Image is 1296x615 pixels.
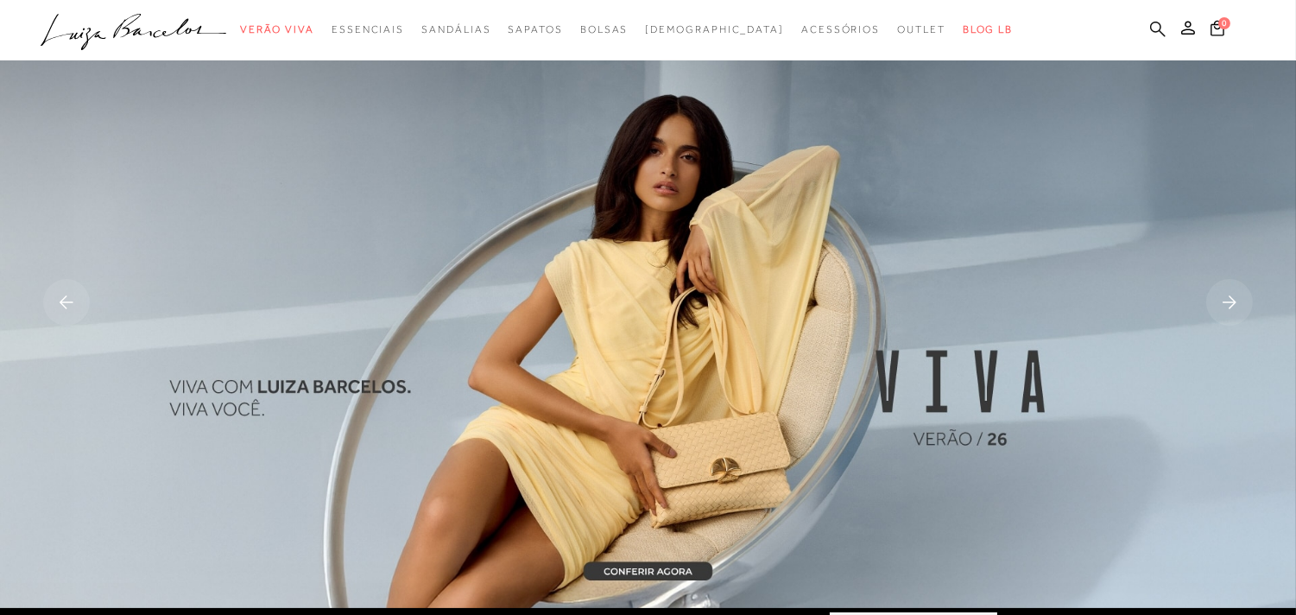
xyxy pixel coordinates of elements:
[421,14,490,46] a: categoryNavScreenReaderText
[508,14,562,46] a: categoryNavScreenReaderText
[801,14,880,46] a: categoryNavScreenReaderText
[645,14,784,46] a: noSubCategoriesText
[240,23,314,35] span: Verão Viva
[421,23,490,35] span: Sandálias
[645,23,784,35] span: [DEMOGRAPHIC_DATA]
[897,14,945,46] a: categoryNavScreenReaderText
[963,14,1013,46] a: BLOG LB
[240,14,314,46] a: categoryNavScreenReaderText
[963,23,1013,35] span: BLOG LB
[1218,17,1230,29] span: 0
[580,14,629,46] a: categoryNavScreenReaderText
[332,14,404,46] a: categoryNavScreenReaderText
[1205,19,1230,42] button: 0
[897,23,945,35] span: Outlet
[801,23,880,35] span: Acessórios
[508,23,562,35] span: Sapatos
[332,23,404,35] span: Essenciais
[580,23,629,35] span: Bolsas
